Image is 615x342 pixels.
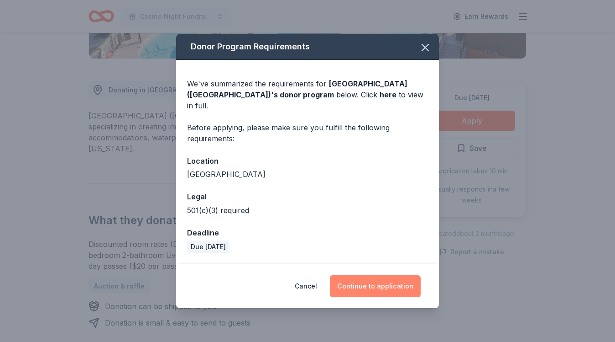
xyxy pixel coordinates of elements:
div: Donor Program Requirements [176,34,439,60]
div: Deadline [187,227,428,239]
a: here [380,89,396,100]
div: Location [187,155,428,167]
div: Due [DATE] [187,240,229,253]
div: We've summarized the requirements for below. Click to view in full. [187,78,428,111]
button: Continue to application [330,275,421,297]
button: Cancel [295,275,317,297]
div: [GEOGRAPHIC_DATA] [187,169,428,180]
div: Legal [187,191,428,203]
div: Before applying, please make sure you fulfill the following requirements: [187,122,428,144]
div: 501(c)(3) required [187,205,428,216]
